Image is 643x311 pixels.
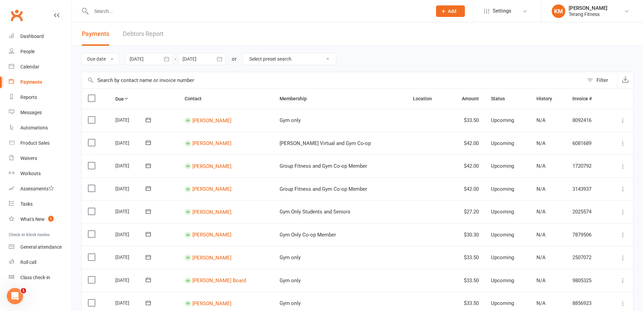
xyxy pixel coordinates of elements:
div: Waivers [20,155,37,161]
span: N/A [536,300,546,306]
input: Search by contact name or invoice number [82,72,584,88]
span: Group Fitness and Gym Co-op Member [280,163,367,169]
span: Upcoming [491,186,514,192]
td: $42.00 [447,132,485,155]
span: N/A [536,209,546,215]
a: [PERSON_NAME] [192,232,231,238]
td: 6081689 [566,132,607,155]
span: Upcoming [491,140,514,146]
button: Add [436,5,465,17]
th: Location [407,89,447,109]
a: Class kiosk mode [9,270,72,285]
a: [PERSON_NAME] [192,163,231,169]
div: Class check-in [20,275,50,280]
span: Gym only [280,254,301,261]
td: $27.20 [447,200,485,223]
div: Terang Fitness [569,11,607,17]
div: [DATE] [115,160,147,171]
span: Gym Only Co-op Member [280,232,336,238]
td: 2507072 [566,246,607,269]
td: 2025574 [566,200,607,223]
div: [DATE] [115,183,147,194]
span: N/A [536,140,546,146]
div: [DATE] [115,229,147,240]
a: Reports [9,90,72,105]
a: [PERSON_NAME] Board [192,277,246,284]
span: Add [448,8,456,14]
div: Calendar [20,64,39,69]
td: $42.00 [447,178,485,201]
td: $30.30 [447,223,485,246]
div: [DATE] [115,115,147,125]
a: Calendar [9,59,72,75]
span: Gym only [280,277,301,284]
th: Invoice # [566,89,607,109]
a: Automations [9,120,72,136]
a: General attendance kiosk mode [9,240,72,255]
div: Roll call [20,260,36,265]
span: 1 [48,216,54,222]
span: N/A [536,277,546,284]
a: Debtors Report [123,22,164,46]
div: Workouts [20,171,41,176]
span: Upcoming [491,117,514,123]
div: Product Sales [20,140,50,146]
span: Gym only [280,117,301,123]
span: N/A [536,117,546,123]
td: 1720792 [566,154,607,178]
th: Due [109,89,178,109]
td: 9805325 [566,269,607,292]
a: Clubworx [8,7,25,24]
div: Reports [20,95,37,100]
a: [PERSON_NAME] [192,254,231,261]
div: [DATE] [115,275,147,285]
a: [PERSON_NAME] [192,140,231,146]
a: People [9,44,72,59]
button: Due date [81,53,119,65]
td: 3143937 [566,178,607,201]
span: Payments [82,30,109,37]
th: Amount [447,89,485,109]
a: Payments [9,75,72,90]
td: 8092416 [566,109,607,132]
th: Membership [273,89,407,109]
span: Settings [493,3,511,19]
span: Upcoming [491,209,514,215]
span: Upcoming [491,163,514,169]
span: N/A [536,254,546,261]
div: [DATE] [115,252,147,262]
td: $42.00 [447,154,485,178]
span: N/A [536,186,546,192]
a: Assessments [9,181,72,196]
div: [PERSON_NAME] [569,5,607,11]
div: [DATE] [115,206,147,216]
th: Contact [178,89,273,109]
span: N/A [536,163,546,169]
div: Payments [20,79,42,85]
th: Status [485,89,530,109]
div: [DATE] [115,138,147,148]
a: Workouts [9,166,72,181]
div: Tasks [20,201,33,207]
a: Dashboard [9,29,72,44]
button: Payments [82,22,109,46]
a: [PERSON_NAME] [192,186,231,192]
div: Dashboard [20,34,44,39]
a: What's New1 [9,212,72,227]
input: Search... [89,6,427,16]
span: Gym Only Students and Seniors [280,209,351,215]
div: People [20,49,35,54]
td: $33.50 [447,109,485,132]
a: Waivers [9,151,72,166]
div: Automations [20,125,48,130]
span: Upcoming [491,300,514,306]
div: What's New [20,216,45,222]
div: Filter [597,76,608,84]
a: Roll call [9,255,72,270]
button: Filter [584,72,617,88]
span: 1 [21,288,26,293]
span: [PERSON_NAME] Virtual and Gym Co-op [280,140,371,146]
div: [DATE] [115,297,147,308]
span: Group Fitness and Gym Co-op Member [280,186,367,192]
div: General attendance [20,244,62,250]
